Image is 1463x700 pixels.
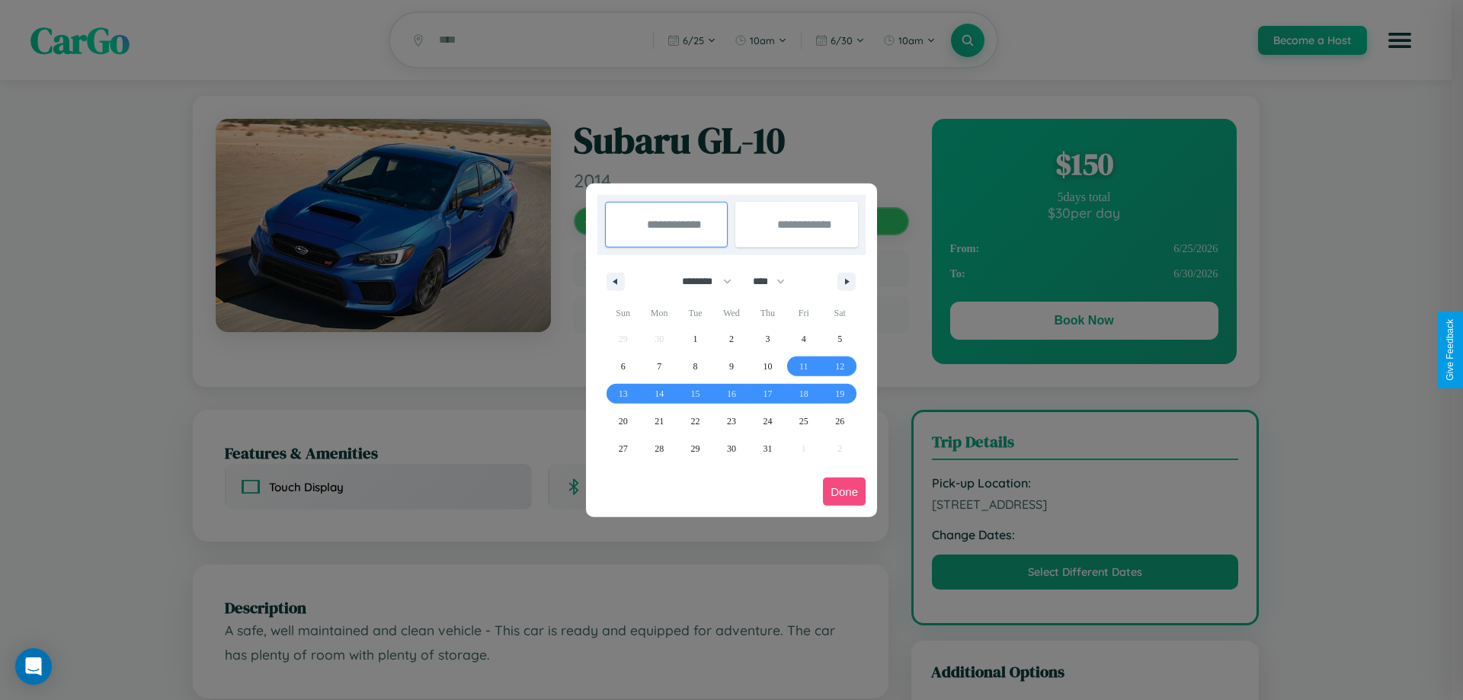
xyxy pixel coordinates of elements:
[677,301,713,325] span: Tue
[786,380,821,408] button: 18
[691,408,700,435] span: 22
[799,408,808,435] span: 25
[15,648,52,685] div: Open Intercom Messenger
[822,301,858,325] span: Sat
[1445,319,1455,381] div: Give Feedback
[729,325,734,353] span: 2
[655,408,664,435] span: 21
[823,478,866,506] button: Done
[713,380,749,408] button: 16
[693,325,698,353] span: 1
[750,301,786,325] span: Thu
[677,435,713,462] button: 29
[750,380,786,408] button: 17
[605,408,641,435] button: 20
[750,408,786,435] button: 24
[641,435,677,462] button: 28
[605,435,641,462] button: 27
[835,353,844,380] span: 12
[713,325,749,353] button: 2
[605,380,641,408] button: 13
[605,353,641,380] button: 6
[729,353,734,380] span: 9
[713,408,749,435] button: 23
[677,408,713,435] button: 22
[822,380,858,408] button: 19
[750,435,786,462] button: 31
[693,353,698,380] span: 8
[619,435,628,462] span: 27
[822,408,858,435] button: 26
[835,380,844,408] span: 19
[655,435,664,462] span: 28
[786,301,821,325] span: Fri
[786,325,821,353] button: 4
[727,408,736,435] span: 23
[619,380,628,408] span: 13
[677,380,713,408] button: 15
[641,353,677,380] button: 7
[786,408,821,435] button: 25
[763,435,772,462] span: 31
[691,380,700,408] span: 15
[799,353,808,380] span: 11
[713,353,749,380] button: 9
[763,408,772,435] span: 24
[655,380,664,408] span: 14
[750,325,786,353] button: 3
[750,353,786,380] button: 10
[641,408,677,435] button: 21
[822,325,858,353] button: 5
[799,380,808,408] span: 18
[727,435,736,462] span: 30
[837,325,842,353] span: 5
[822,353,858,380] button: 12
[713,435,749,462] button: 30
[727,380,736,408] span: 16
[677,353,713,380] button: 8
[605,301,641,325] span: Sun
[802,325,806,353] span: 4
[621,353,626,380] span: 6
[657,353,661,380] span: 7
[641,380,677,408] button: 14
[691,435,700,462] span: 29
[765,325,770,353] span: 3
[763,353,772,380] span: 10
[763,380,772,408] span: 17
[835,408,844,435] span: 26
[713,301,749,325] span: Wed
[619,408,628,435] span: 20
[786,353,821,380] button: 11
[677,325,713,353] button: 1
[641,301,677,325] span: Mon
